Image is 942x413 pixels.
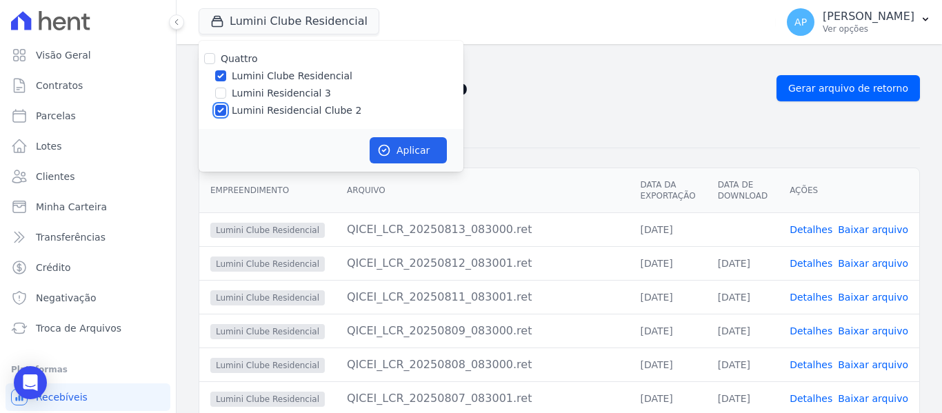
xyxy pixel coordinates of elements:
a: Contratos [6,72,170,99]
a: Negativação [6,284,170,312]
a: Detalhes [790,325,832,336]
a: Crédito [6,254,170,281]
button: Lumini Clube Residencial [199,8,379,34]
a: Baixar arquivo [838,292,908,303]
div: Open Intercom Messenger [14,366,47,399]
span: Parcelas [36,109,76,123]
label: Lumini Residencial Clube 2 [232,103,361,118]
span: Contratos [36,79,83,92]
div: QICEI_LCR_20250811_083001.ret [347,289,619,305]
a: Clientes [6,163,170,190]
a: Detalhes [790,224,832,235]
td: [DATE] [629,280,706,314]
th: Data da Exportação [629,168,706,213]
td: [DATE] [707,347,779,381]
label: Quattro [221,53,257,64]
a: Parcelas [6,102,170,130]
a: Visão Geral [6,41,170,69]
a: Detalhes [790,359,832,370]
span: Recebíveis [36,390,88,404]
span: Lumini Clube Residencial [210,392,325,407]
label: Lumini Residencial 3 [232,86,331,101]
th: Empreendimento [199,168,336,213]
p: [PERSON_NAME] [823,10,914,23]
span: Lotes [36,139,62,153]
span: Lumini Clube Residencial [210,256,325,272]
td: [DATE] [629,212,706,246]
span: Lumini Clube Residencial [210,223,325,238]
span: Minha Carteira [36,200,107,214]
th: Ações [779,168,919,213]
button: AP [PERSON_NAME] Ver opções [776,3,942,41]
a: Lotes [6,132,170,160]
td: [DATE] [707,246,779,280]
a: Detalhes [790,393,832,404]
th: Arquivo [336,168,630,213]
span: Lumini Clube Residencial [210,358,325,373]
td: [DATE] [629,347,706,381]
td: [DATE] [629,246,706,280]
span: Clientes [36,170,74,183]
label: Lumini Clube Residencial [232,69,352,83]
th: Data de Download [707,168,779,213]
span: Troca de Arquivos [36,321,121,335]
a: Gerar arquivo de retorno [776,75,920,101]
span: Gerar arquivo de retorno [788,81,908,95]
div: Plataformas [11,361,165,378]
div: QICEI_LCR_20250813_083000.ret [347,221,619,238]
a: Detalhes [790,258,832,269]
div: QICEI_LCR_20250808_083000.ret [347,356,619,373]
span: Lumini Clube Residencial [210,324,325,339]
td: [DATE] [707,314,779,347]
a: Baixar arquivo [838,224,908,235]
span: Transferências [36,230,106,244]
a: Minha Carteira [6,193,170,221]
a: Detalhes [790,292,832,303]
a: Baixar arquivo [838,258,908,269]
a: Baixar arquivo [838,325,908,336]
a: Baixar arquivo [838,393,908,404]
div: QICEI_LCR_20250812_083001.ret [347,255,619,272]
a: Transferências [6,223,170,251]
a: Troca de Arquivos [6,314,170,342]
h2: Exportações de Retorno [199,76,765,101]
span: Lumini Clube Residencial [210,290,325,305]
span: Negativação [36,291,97,305]
span: Visão Geral [36,48,91,62]
nav: Breadcrumb [199,55,920,70]
span: Crédito [36,261,71,274]
td: [DATE] [629,314,706,347]
div: QICEI_LCR_20250809_083000.ret [347,323,619,339]
td: [DATE] [707,280,779,314]
a: Recebíveis [6,383,170,411]
span: AP [794,17,807,27]
a: Baixar arquivo [838,359,908,370]
div: QICEI_LCR_20250807_083001.ret [347,390,619,407]
button: Aplicar [370,137,447,163]
p: Ver opções [823,23,914,34]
